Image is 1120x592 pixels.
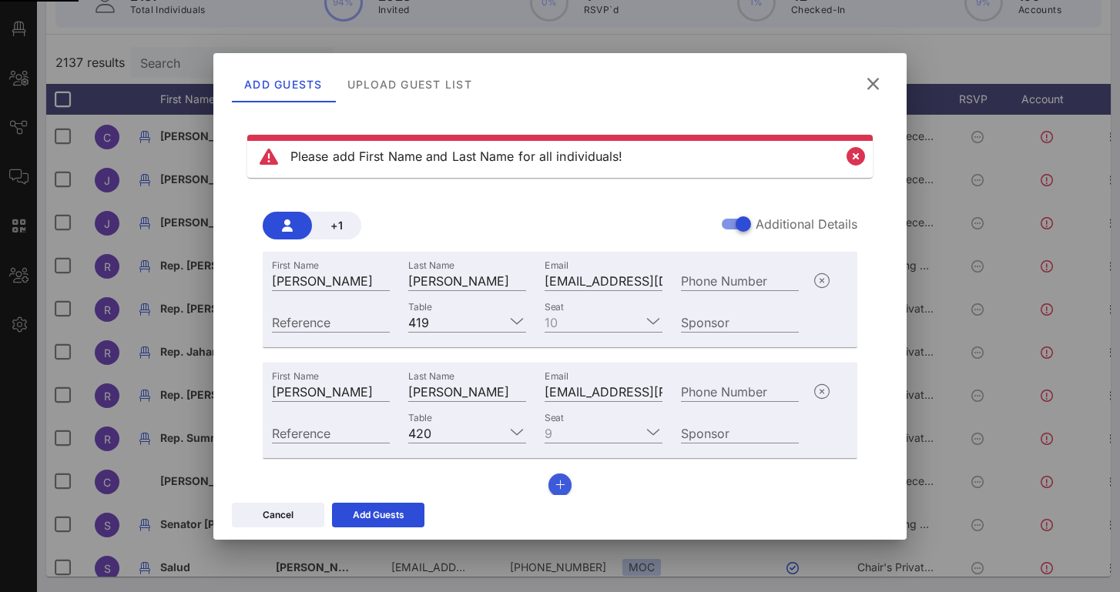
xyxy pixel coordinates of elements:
[232,503,324,527] button: Cancel
[545,301,564,313] label: Seat
[408,412,432,423] label: Table
[408,370,454,382] label: Last Name
[332,503,424,527] button: Add Guests
[408,259,454,271] label: Last Name
[545,312,662,332] div: Seat10
[335,65,485,102] div: Upload Guest List
[272,259,319,271] label: First Name
[312,212,361,239] button: +1
[545,423,662,443] div: Seat9
[756,216,857,232] label: Additional Details
[353,507,404,523] div: Add Guests
[545,412,564,423] label: Seat
[545,426,552,440] div: 9
[324,219,349,232] span: +1
[408,426,431,440] div: 420
[232,65,335,102] div: Add Guests
[408,423,526,443] div: Table420
[545,370,568,382] label: Email
[408,301,432,313] label: Table
[545,316,558,329] div: 10
[845,145,867,167] button: Close
[545,259,568,271] label: Email
[408,312,526,332] div: Table419
[290,148,839,165] div: Please add First Name and Last Name for all individuals!
[263,507,293,523] div: Cancel
[408,316,429,329] div: 419
[272,370,319,382] label: First Name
